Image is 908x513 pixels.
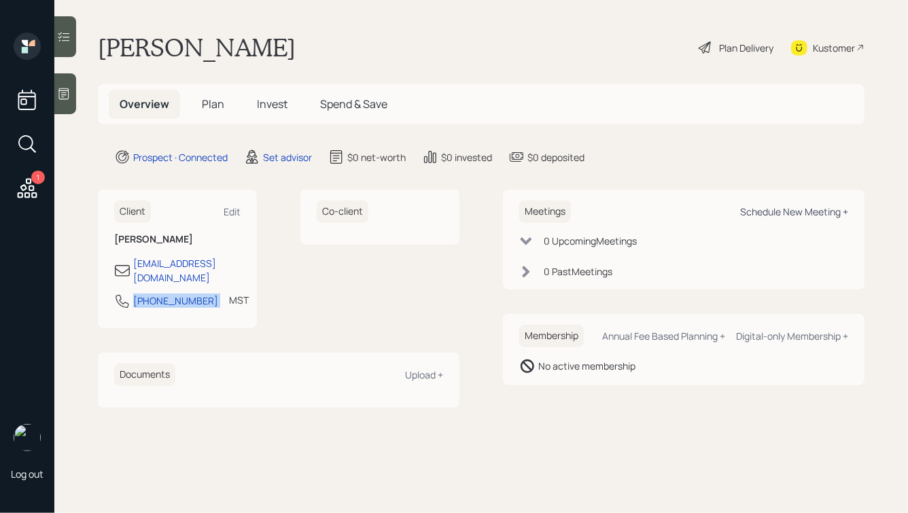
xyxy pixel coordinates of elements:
h1: [PERSON_NAME] [98,33,296,63]
div: 0 Past Meeting s [544,264,612,279]
div: Prospect · Connected [133,150,228,164]
h6: Meetings [519,200,571,223]
div: $0 deposited [527,150,584,164]
div: Digital-only Membership + [736,330,848,342]
h6: Membership [519,325,584,347]
div: Kustomer [813,41,855,55]
div: Plan Delivery [719,41,773,55]
div: Schedule New Meeting + [740,205,848,218]
h6: Client [114,200,151,223]
div: MST [229,293,249,307]
div: [EMAIL_ADDRESS][DOMAIN_NAME] [133,256,241,285]
div: No active membership [538,359,635,373]
div: Log out [11,467,43,480]
div: 0 Upcoming Meeting s [544,234,637,248]
img: hunter_neumayer.jpg [14,424,41,451]
div: Edit [224,205,241,218]
div: $0 invested [441,150,492,164]
h6: Co-client [317,200,368,223]
span: Plan [202,96,224,111]
div: Set advisor [263,150,312,164]
div: [PHONE_NUMBER] [133,294,218,308]
div: $0 net-worth [347,150,406,164]
span: Invest [257,96,287,111]
div: 1 [31,171,45,184]
span: Spend & Save [320,96,387,111]
div: Upload + [405,368,443,381]
div: Annual Fee Based Planning + [602,330,725,342]
span: Overview [120,96,169,111]
h6: [PERSON_NAME] [114,234,241,245]
h6: Documents [114,364,175,386]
